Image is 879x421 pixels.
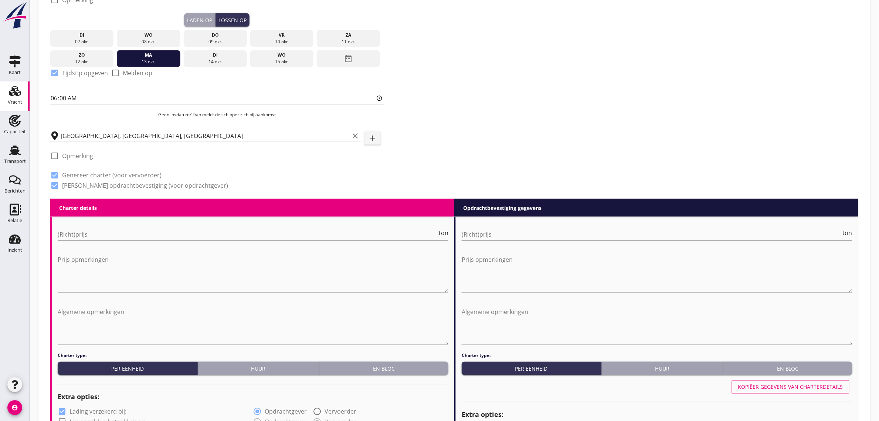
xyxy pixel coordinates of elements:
[58,362,198,375] button: Per eenheid
[462,306,852,345] textarea: Algemene opmerkingen
[462,254,852,293] textarea: Prijs opmerkingen
[4,159,26,164] div: Transport
[4,129,26,134] div: Capaciteit
[465,365,598,372] div: Per eenheid
[605,365,720,372] div: Huur
[185,59,245,65] div: 14 okt.
[7,400,22,415] i: account_circle
[184,13,215,27] button: Laden op
[201,365,316,372] div: Huur
[58,352,448,359] h4: Charter type:
[462,228,841,240] input: (Richt)prijs
[58,392,448,402] h2: Extra opties:
[462,362,602,375] button: Per eenheid
[738,383,843,391] div: Kopiëer gegevens van charterdetails
[252,59,312,65] div: 15 okt.
[119,39,179,45] div: 08 okt.
[119,59,179,65] div: 13 okt.
[52,39,112,45] div: 07 okt.
[7,218,22,223] div: Relatie
[1,2,28,29] img: logo-small.a267ee39.svg
[462,410,852,420] h2: Extra opties:
[723,362,852,375] button: En bloc
[351,131,360,140] i: clear
[4,188,26,193] div: Berichten
[187,16,212,24] div: Laden op
[62,182,228,189] label: [PERSON_NAME] opdrachtbevestiging (voor opdrachtgever)
[61,365,194,372] div: Per eenheid
[368,134,377,143] i: add
[50,111,384,118] p: Geen losdatum? Dan meldt de schipper zich bij aankomst
[58,228,437,240] input: (Richt)prijs
[69,408,126,415] label: Lading verzekerd bij:
[252,39,312,45] div: 10 okt.
[602,362,724,375] button: Huur
[344,52,353,65] i: date_range
[265,408,307,415] label: Opdrachtgever
[123,69,152,77] label: Melden op
[198,362,320,375] button: Huur
[58,306,448,345] textarea: Algemene opmerkingen
[62,171,162,179] label: Genereer charter (voor vervoerder)
[58,254,448,293] textarea: Prijs opmerkingen
[185,32,245,39] div: do
[319,362,448,375] button: En bloc
[119,52,179,59] div: ma
[218,16,247,24] div: Lossen op
[7,248,22,253] div: Inzicht
[252,52,312,59] div: wo
[52,59,112,65] div: 12 okt.
[185,39,245,45] div: 09 okt.
[732,380,849,394] button: Kopiëer gegevens van charterdetails
[325,408,357,415] label: Vervoerder
[322,365,445,372] div: En bloc
[843,230,852,236] span: ton
[62,152,93,160] label: Opmerking
[726,365,849,372] div: En bloc
[61,130,350,142] input: Losplaats
[439,230,448,236] span: ton
[119,32,179,39] div: wo
[215,13,250,27] button: Lossen op
[52,52,112,59] div: zo
[8,100,22,104] div: Vracht
[9,70,21,75] div: Kaart
[52,32,112,39] div: di
[185,52,245,59] div: di
[319,39,379,45] div: 11 okt.
[319,32,379,39] div: za
[462,352,852,359] h4: Charter type:
[252,32,312,39] div: vr
[62,69,108,77] label: Tijdstip opgeven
